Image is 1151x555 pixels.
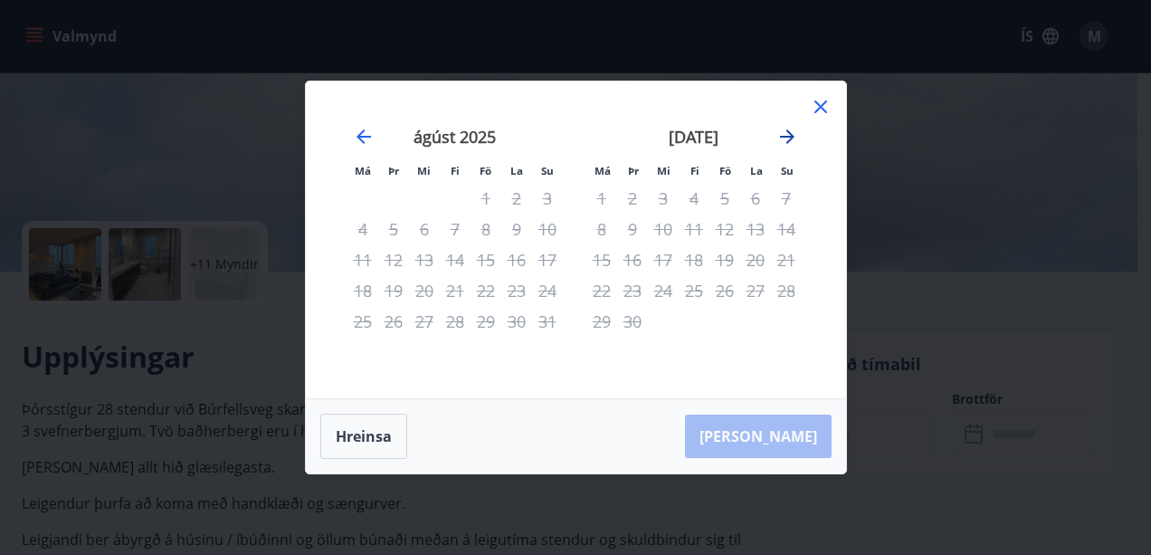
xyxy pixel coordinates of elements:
[679,214,709,244] td: Not available. fimmtudagur, 11. september 2025
[409,275,440,306] td: Not available. miðvikudagur, 20. ágúst 2025
[709,244,740,275] td: Not available. föstudagur, 19. september 2025
[501,275,532,306] td: Not available. laugardagur, 23. ágúst 2025
[617,306,648,337] td: Not available. þriðjudagur, 30. september 2025
[709,275,740,306] td: Not available. föstudagur, 26. september 2025
[353,126,375,148] div: Move backward to switch to the previous month.
[740,183,771,214] td: Not available. laugardagur, 6. september 2025
[740,275,771,306] td: Not available. laugardagur, 27. september 2025
[679,183,709,214] td: Not available. fimmtudagur, 4. september 2025
[440,214,471,244] td: Not available. fimmtudagur, 7. ágúst 2025
[409,214,440,244] td: Not available. miðvikudagur, 6. ágúst 2025
[586,275,617,306] td: Not available. mánudagur, 22. september 2025
[378,244,409,275] td: Not available. þriðjudagur, 12. ágúst 2025
[586,183,617,214] td: Not available. mánudagur, 1. september 2025
[648,214,679,244] td: Not available. miðvikudagur, 10. september 2025
[617,183,648,214] td: Not available. þriðjudagur, 2. september 2025
[709,183,740,214] td: Not available. föstudagur, 5. september 2025
[669,126,718,148] strong: [DATE]
[532,244,563,275] td: Not available. sunnudagur, 17. ágúst 2025
[320,414,407,459] button: Hreinsa
[541,164,554,177] small: Su
[378,214,409,244] td: Not available. þriðjudagur, 5. ágúst 2025
[719,164,731,177] small: Fö
[471,183,501,214] td: Not available. föstudagur, 1. ágúst 2025
[347,244,378,275] td: Not available. mánudagur, 11. ágúst 2025
[417,164,431,177] small: Mi
[771,214,802,244] td: Not available. sunnudagur, 14. september 2025
[501,306,532,337] td: Not available. laugardagur, 30. ágúst 2025
[648,275,679,306] td: Not available. miðvikudagur, 24. september 2025
[409,244,440,275] td: Not available. miðvikudagur, 13. ágúst 2025
[781,164,794,177] small: Su
[378,275,409,306] td: Not available. þriðjudagur, 19. ágúst 2025
[501,183,532,214] td: Not available. laugardagur, 2. ágúst 2025
[471,244,501,275] td: Not available. föstudagur, 15. ágúst 2025
[347,275,378,306] td: Not available. mánudagur, 18. ágúst 2025
[532,275,563,306] td: Not available. sunnudagur, 24. ágúst 2025
[414,126,496,148] strong: ágúst 2025
[771,183,802,214] td: Not available. sunnudagur, 7. september 2025
[740,244,771,275] td: Not available. laugardagur, 20. september 2025
[740,214,771,244] td: Not available. laugardagur, 13. september 2025
[480,164,491,177] small: Fö
[388,164,399,177] small: Þr
[586,214,617,244] td: Not available. mánudagur, 8. september 2025
[750,164,763,177] small: La
[510,164,523,177] small: La
[501,214,532,244] td: Not available. laugardagur, 9. ágúst 2025
[355,164,371,177] small: Má
[657,164,671,177] small: Mi
[347,214,378,244] td: Not available. mánudagur, 4. ágúst 2025
[679,275,709,306] td: Not available. fimmtudagur, 25. september 2025
[378,306,409,337] td: Not available. þriðjudagur, 26. ágúst 2025
[617,214,648,244] td: Not available. þriðjudagur, 9. september 2025
[709,214,740,244] td: Not available. föstudagur, 12. september 2025
[586,306,617,337] td: Not available. mánudagur, 29. september 2025
[595,164,611,177] small: Má
[648,183,679,214] td: Not available. miðvikudagur, 3. september 2025
[771,275,802,306] td: Not available. sunnudagur, 28. september 2025
[471,306,501,337] td: Not available. föstudagur, 29. ágúst 2025
[690,164,699,177] small: Fi
[501,244,532,275] td: Not available. laugardagur, 16. ágúst 2025
[471,214,501,244] td: Not available. föstudagur, 8. ágúst 2025
[617,275,648,306] td: Not available. þriðjudagur, 23. september 2025
[679,244,709,275] td: Not available. fimmtudagur, 18. september 2025
[347,306,378,337] td: Not available. mánudagur, 25. ágúst 2025
[409,306,440,337] td: Not available. miðvikudagur, 27. ágúst 2025
[532,183,563,214] td: Not available. sunnudagur, 3. ágúst 2025
[586,244,617,275] td: Not available. mánudagur, 15. september 2025
[648,244,679,275] td: Not available. miðvikudagur, 17. september 2025
[532,214,563,244] td: Not available. sunnudagur, 10. ágúst 2025
[328,103,824,377] div: Calendar
[440,244,471,275] td: Not available. fimmtudagur, 14. ágúst 2025
[471,275,501,306] td: Not available. föstudagur, 22. ágúst 2025
[628,164,639,177] small: Þr
[771,244,802,275] td: Not available. sunnudagur, 21. september 2025
[617,244,648,275] td: Not available. þriðjudagur, 16. september 2025
[440,275,471,306] td: Not available. fimmtudagur, 21. ágúst 2025
[440,306,471,337] td: Not available. fimmtudagur, 28. ágúst 2025
[776,126,798,148] div: Move forward to switch to the next month.
[532,306,563,337] td: Not available. sunnudagur, 31. ágúst 2025
[451,164,460,177] small: Fi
